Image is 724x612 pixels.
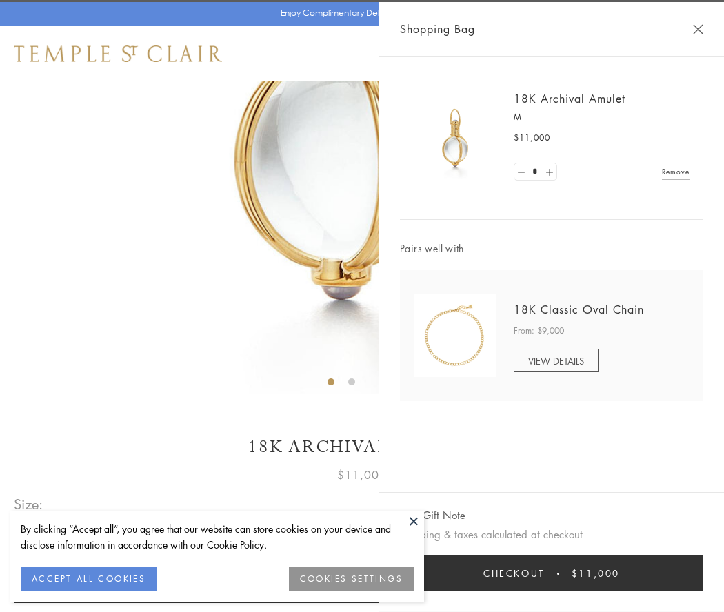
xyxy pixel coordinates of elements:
[289,567,414,591] button: COOKIES SETTINGS
[281,6,437,20] p: Enjoy Complimentary Delivery & Returns
[542,163,556,181] a: Set quantity to 2
[14,493,44,516] span: Size:
[528,354,584,367] span: VIEW DETAILS
[514,163,528,181] a: Set quantity to 0
[14,435,710,459] h1: 18K Archival Amulet
[400,526,703,543] p: Shipping & taxes calculated at checkout
[514,91,625,106] a: 18K Archival Amulet
[514,324,564,338] span: From: $9,000
[21,521,414,553] div: By clicking “Accept all”, you agree that our website can store cookies on your device and disclos...
[514,349,599,372] a: VIEW DETAILS
[400,507,465,524] button: Add Gift Note
[514,131,550,145] span: $11,000
[483,566,545,581] span: Checkout
[14,45,222,62] img: Temple St. Clair
[693,24,703,34] button: Close Shopping Bag
[514,302,644,317] a: 18K Classic Oval Chain
[400,20,475,38] span: Shopping Bag
[400,555,703,591] button: Checkout $11,000
[662,164,690,179] a: Remove
[21,567,157,591] button: ACCEPT ALL COOKIES
[337,466,387,484] span: $11,000
[572,566,620,581] span: $11,000
[400,241,703,256] span: Pairs well with
[414,96,496,179] img: 18K Archival Amulet
[514,110,690,124] p: M
[414,294,496,377] img: N88865-OV18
